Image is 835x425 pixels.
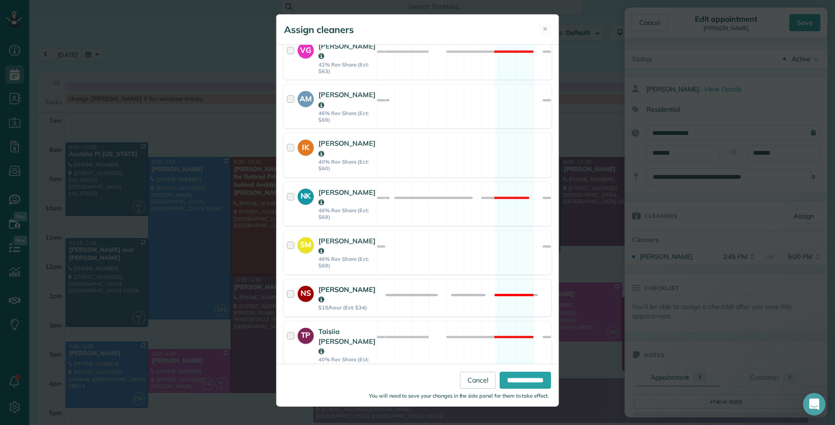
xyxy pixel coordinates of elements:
[318,236,376,255] strong: [PERSON_NAME]
[318,256,376,269] strong: 46% Rev Share (Est: $69)
[318,61,376,75] strong: 42% Rev Share (Est: $63)
[318,304,376,311] strong: $15/hour (Est: $34)
[318,327,376,356] strong: Taisiia [PERSON_NAME]
[369,392,549,399] small: You will need to save your changes in the side panel for them to take effect.
[318,356,375,370] strong: 40% Rev Share (Est: $60)
[298,328,314,341] strong: TP
[543,25,548,33] span: ✕
[318,188,376,207] strong: [PERSON_NAME]
[318,110,376,124] strong: 46% Rev Share (Est: $69)
[284,23,354,36] h5: Assign cleaners
[298,42,314,56] strong: VG
[318,285,376,304] strong: [PERSON_NAME]
[298,286,314,299] strong: NS
[318,139,376,158] strong: [PERSON_NAME]
[298,91,314,104] strong: AM
[803,393,826,416] iframe: Intercom live chat
[318,158,376,172] strong: 40% Rev Share (Est: $60)
[298,189,314,202] strong: NK
[298,140,314,153] strong: IK
[318,207,376,221] strong: 46% Rev Share (Est: $69)
[318,42,376,60] strong: [PERSON_NAME]
[318,90,376,109] strong: [PERSON_NAME]
[298,237,314,250] strong: SM
[460,372,496,389] a: Cancel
